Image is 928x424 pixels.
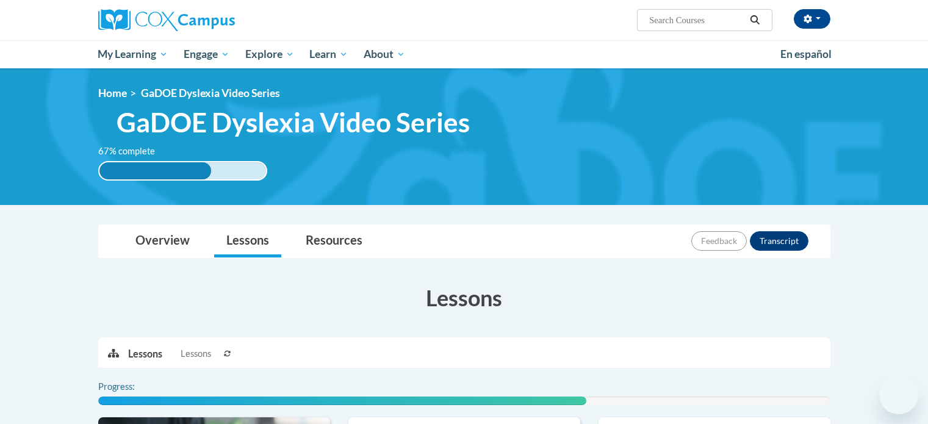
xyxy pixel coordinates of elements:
span: GaDOE Dyslexia Video Series [141,87,280,99]
label: 67% complete [98,145,168,158]
span: Engage [184,47,229,62]
button: Search [746,13,764,27]
button: Transcript [750,231,808,251]
a: Home [98,87,127,99]
a: About [356,40,413,68]
span: GaDOE Dyslexia Video Series [117,106,470,138]
span: About [364,47,405,62]
a: Engage [176,40,237,68]
a: Resources [293,225,375,257]
a: Explore [237,40,302,68]
div: 67% complete [99,162,211,179]
button: Account Settings [794,9,830,29]
a: Lessons [214,225,281,257]
img: Cox Campus [98,9,235,31]
label: Progress: [98,380,168,393]
iframe: Button to launch messaging window [879,375,918,414]
span: En español [780,48,832,60]
span: Learn [309,47,348,62]
h3: Lessons [98,282,830,313]
div: Main menu [80,40,849,68]
a: Overview [123,225,202,257]
a: En español [772,41,840,67]
a: My Learning [90,40,176,68]
span: My Learning [98,47,168,62]
a: Cox Campus [98,9,330,31]
span: Lessons [181,347,211,361]
span: Explore [245,47,294,62]
p: Lessons [128,347,162,361]
input: Search Courses [648,13,746,27]
a: Learn [301,40,356,68]
button: Feedback [691,231,747,251]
